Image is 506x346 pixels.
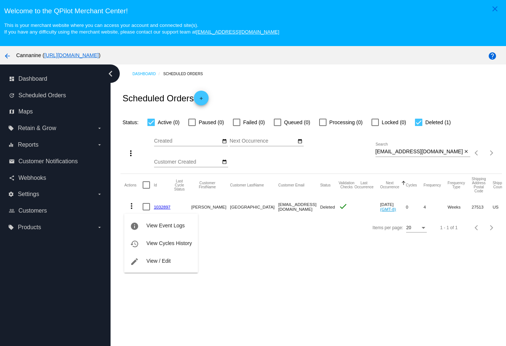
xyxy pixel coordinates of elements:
span: View / Edit [146,258,171,264]
span: View Cycles History [146,240,192,246]
mat-icon: edit [130,257,139,266]
mat-icon: info [130,222,139,231]
mat-icon: history [130,240,139,248]
span: View Event Logs [146,223,185,228]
